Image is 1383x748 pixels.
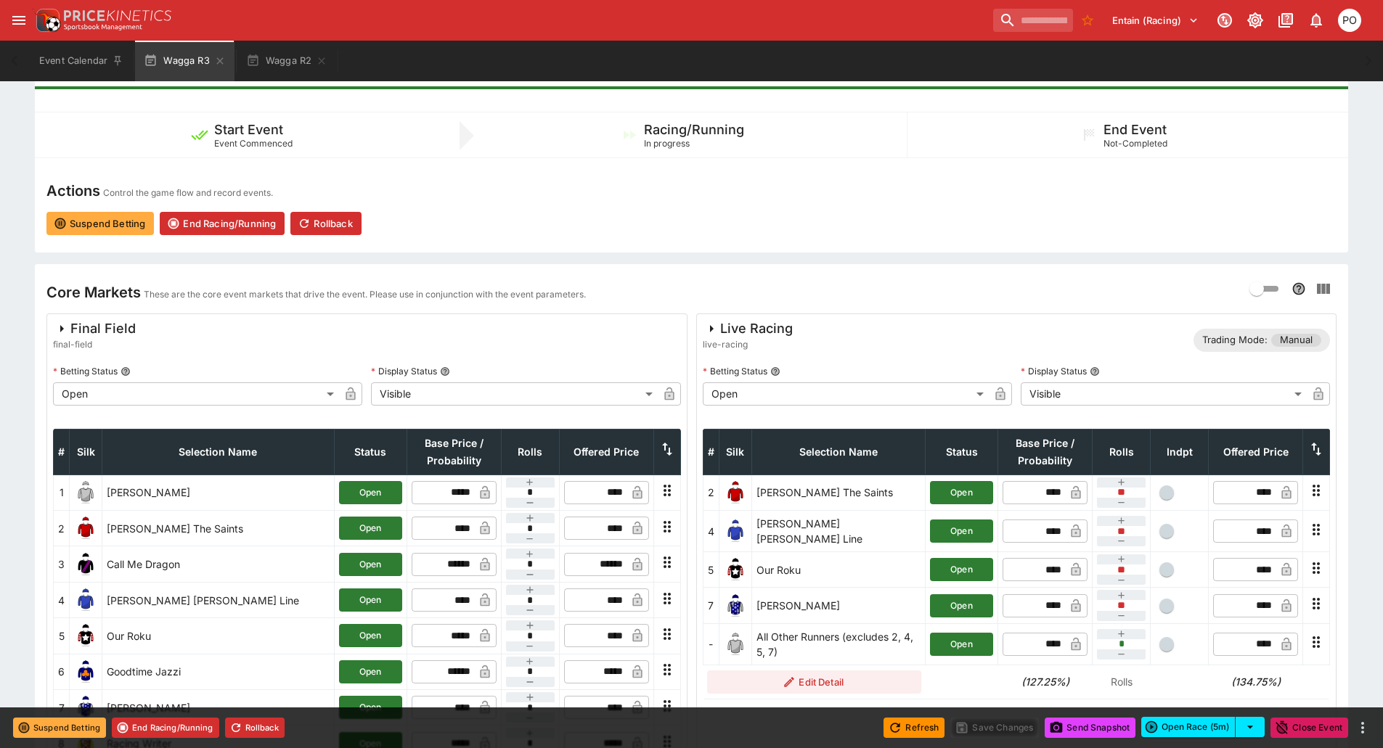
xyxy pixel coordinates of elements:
th: Offered Price [559,429,653,474]
p: Betting Status [53,365,118,377]
button: Open Race (5m) [1141,717,1236,737]
p: Display Status [371,365,437,377]
td: [PERSON_NAME] The Saints [102,511,335,546]
td: 7 [54,690,70,726]
button: Suspend Betting [46,212,154,235]
img: runner 7 [724,594,747,617]
button: Betting Status [770,366,780,377]
img: runner 5 [724,558,747,581]
h4: Core Markets [46,283,141,302]
div: Open [703,382,989,406]
span: final-field [53,337,136,352]
span: Manual [1271,333,1321,348]
p: Rolls [1097,674,1146,689]
th: Rolls [1093,429,1151,474]
button: Open [339,660,402,683]
img: runner 3 [74,553,97,576]
button: Wagga R2 [237,41,336,81]
h6: (127.25%) [1003,674,1088,689]
td: [PERSON_NAME] [PERSON_NAME] Line [102,582,335,617]
button: Open [930,594,993,617]
th: Status [926,429,998,474]
span: In progress [644,138,690,149]
td: [PERSON_NAME] [102,474,335,510]
td: 5 [54,618,70,654]
img: runner 4 [724,519,747,543]
td: 5 [703,552,719,588]
span: Not-Completed [1103,138,1167,149]
h5: Start Event [214,121,283,138]
img: runner 6 [74,660,97,683]
button: Wagga R3 [135,41,234,81]
th: Base Price / Probability [998,429,1093,474]
div: Open [53,382,339,406]
button: End Racing/Running [112,718,219,738]
button: Display Status [1090,366,1100,377]
th: Independent [1151,429,1209,474]
button: Notifications [1303,7,1329,33]
div: Visible [371,382,657,406]
div: Final Field [53,320,136,337]
button: Open [930,481,993,504]
img: runner 2 [74,517,97,540]
td: Goodtime Jazzi [102,654,335,689]
th: Silk [70,429,102,474]
td: 7 [703,588,719,623]
td: 3 [54,546,70,582]
td: [PERSON_NAME] [751,588,926,623]
button: Select Tenant [1103,9,1207,32]
div: Live Racing [703,320,793,337]
th: Silk [719,429,751,474]
img: runner 4 [74,588,97,612]
button: Connected to PK [1212,7,1238,33]
button: select merge strategy [1236,717,1265,737]
th: # [703,429,719,474]
td: All Other Runners (excludes 2, 4, 5, 7) [751,623,926,665]
button: Edit Detail [707,670,921,694]
div: split button [1141,717,1265,737]
button: Open [339,553,402,576]
button: Open [930,633,993,656]
button: Documentation [1273,7,1299,33]
td: 2 [703,474,719,510]
button: Display Status [440,366,450,377]
h6: (134.75%) [1213,674,1299,689]
button: Open [339,481,402,504]
p: Trading Mode: [1202,333,1268,348]
img: PriceKinetics Logo [32,6,61,35]
input: search [993,9,1073,32]
th: Selection Name [102,429,335,474]
p: These are the core event markets that drive the event. Please use in conjunction with the event p... [144,287,586,302]
button: Send Snapshot [1045,718,1135,738]
button: open drawer [6,7,32,33]
td: 4 [703,511,719,552]
td: [PERSON_NAME] The Saints [751,474,926,510]
td: 6 [54,654,70,689]
button: No Bookmarks [1076,9,1099,32]
th: # [54,429,70,474]
button: Toggle light/dark mode [1242,7,1268,33]
h5: End Event [1103,121,1167,138]
img: blank-silk.png [724,633,747,656]
th: Selection Name [751,429,926,474]
button: End Racing/Running [160,212,285,235]
h5: Racing/Running [644,121,744,138]
button: Open [339,624,402,647]
button: Philip OConnor [1334,4,1366,36]
td: 4 [54,582,70,617]
td: [PERSON_NAME] [PERSON_NAME] Line [751,511,926,552]
div: Visible [1021,382,1307,406]
button: Refresh [884,718,945,738]
div: Philip OConnor [1338,9,1361,32]
p: Control the game flow and record events. [103,186,273,200]
button: Rollback [225,718,285,738]
td: 2 [54,511,70,546]
th: Status [334,429,407,474]
td: Call Me Dragon [102,546,335,582]
button: Betting Status [121,366,131,377]
button: Rollback [290,212,361,235]
td: - [703,623,719,665]
img: runner 2 [724,481,747,504]
th: Rolls [501,429,559,474]
h4: Actions [46,181,100,200]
